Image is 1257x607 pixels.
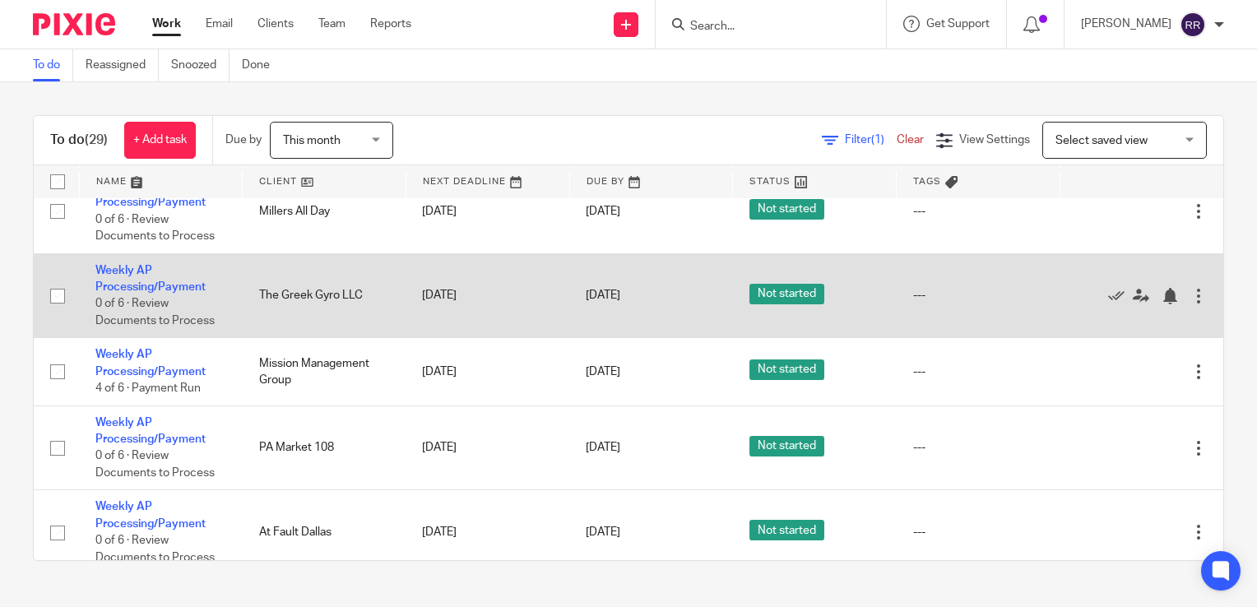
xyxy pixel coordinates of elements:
[845,134,897,146] span: Filter
[749,284,824,304] span: Not started
[913,364,1044,380] div: ---
[913,287,1044,303] div: ---
[586,366,620,378] span: [DATE]
[85,133,108,146] span: (29)
[1055,135,1148,146] span: Select saved view
[95,382,201,394] span: 4 of 6 · Payment Run
[370,16,411,32] a: Reports
[243,490,406,575] td: At Fault Dallas
[95,535,215,563] span: 0 of 6 · Review Documents to Process
[406,405,569,490] td: [DATE]
[913,439,1044,456] div: ---
[897,134,924,146] a: Clear
[95,451,215,480] span: 0 of 6 · Review Documents to Process
[124,122,196,159] a: + Add task
[749,199,824,220] span: Not started
[1108,287,1133,303] a: Mark as done
[171,49,230,81] a: Snoozed
[242,49,282,81] a: Done
[257,16,294,32] a: Clients
[1081,16,1171,32] p: [PERSON_NAME]
[225,132,262,148] p: Due by
[243,405,406,490] td: PA Market 108
[95,501,206,529] a: Weekly AP Processing/Payment
[871,134,884,146] span: (1)
[152,16,181,32] a: Work
[95,299,215,327] span: 0 of 6 · Review Documents to Process
[1180,12,1206,38] img: svg%3E
[50,132,108,149] h1: To do
[913,524,1044,540] div: ---
[586,290,620,302] span: [DATE]
[689,20,837,35] input: Search
[95,265,206,293] a: Weekly AP Processing/Payment
[586,526,620,538] span: [DATE]
[206,16,233,32] a: Email
[243,253,406,338] td: The Greek Gyro LLC
[95,214,215,243] span: 0 of 6 · Review Documents to Process
[406,253,569,338] td: [DATE]
[926,18,990,30] span: Get Support
[33,49,73,81] a: To do
[243,169,406,253] td: Millers All Day
[913,203,1044,220] div: ---
[95,417,206,445] a: Weekly AP Processing/Payment
[318,16,346,32] a: Team
[913,177,941,186] span: Tags
[959,134,1030,146] span: View Settings
[406,490,569,575] td: [DATE]
[586,206,620,217] span: [DATE]
[406,338,569,405] td: [DATE]
[749,520,824,540] span: Not started
[243,338,406,405] td: Mission Management Group
[33,13,115,35] img: Pixie
[406,169,569,253] td: [DATE]
[86,49,159,81] a: Reassigned
[283,135,341,146] span: This month
[586,443,620,454] span: [DATE]
[749,436,824,456] span: Not started
[95,349,206,377] a: Weekly AP Processing/Payment
[749,359,824,380] span: Not started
